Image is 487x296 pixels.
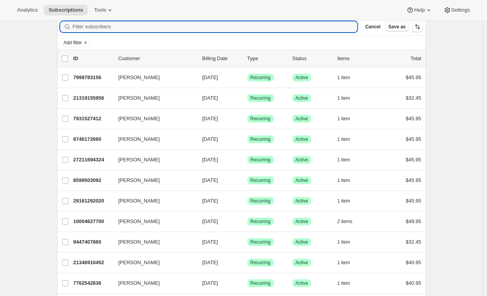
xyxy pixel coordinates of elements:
span: $45.95 [406,177,421,183]
div: IDCustomerBilling DateTypeStatusItemsTotal [73,55,421,62]
span: Active [296,157,308,163]
span: $45.95 [406,136,421,142]
p: 21346910452 [73,259,112,267]
button: Analytics [12,5,42,16]
span: [PERSON_NAME] [118,115,160,123]
p: 7999783156 [73,74,112,81]
button: [PERSON_NAME] [114,71,191,84]
p: 8746172660 [73,135,112,143]
button: [PERSON_NAME] [114,154,191,166]
span: Recurring [250,95,271,101]
span: Active [296,218,308,225]
span: Active [296,74,308,81]
span: Save as [388,24,406,30]
span: Settings [451,7,470,13]
button: Cancel [362,22,383,31]
span: 1 item [337,74,350,81]
span: $32.45 [406,239,421,245]
span: [DATE] [202,198,218,204]
span: Help [414,7,424,13]
div: 10004627700[PERSON_NAME][DATE]SuccessRecurringSuccessActive2 items$49.95 [73,216,421,227]
button: Add filter [60,38,91,47]
div: 7999783156[PERSON_NAME][DATE]SuccessRecurringSuccessActive1 item$45.95 [73,72,421,83]
span: [PERSON_NAME] [118,197,160,205]
span: [PERSON_NAME] [118,279,160,287]
div: Items [337,55,376,62]
button: [PERSON_NAME] [114,133,191,145]
p: 9447407860 [73,238,112,246]
div: 9447407860[PERSON_NAME][DATE]SuccessRecurringSuccessActive1 item$32.45 [73,237,421,248]
button: Subscriptions [44,5,88,16]
div: 7762542836[PERSON_NAME][DATE]SuccessRecurringSuccessActive1 item$40.95 [73,278,421,289]
button: [PERSON_NAME] [114,215,191,228]
p: 27211694324 [73,156,112,164]
div: Type [247,55,286,62]
span: [PERSON_NAME] [118,177,160,184]
span: Active [296,260,308,266]
span: 1 item [337,177,350,183]
button: 1 item [337,257,359,268]
span: [DATE] [202,136,218,142]
span: [DATE] [202,280,218,286]
span: [PERSON_NAME] [118,74,160,81]
span: Cancel [365,24,380,30]
p: Status [292,55,331,62]
span: [DATE] [202,95,218,101]
div: 27211694324[PERSON_NAME][DATE]SuccessRecurringSuccessActive1 item$45.95 [73,154,421,165]
button: 2 items [337,216,361,227]
span: $45.95 [406,157,421,163]
p: Customer [118,55,196,62]
span: $32.45 [406,95,421,101]
span: 2 items [337,218,353,225]
span: [DATE] [202,239,218,245]
span: Recurring [250,218,271,225]
span: [PERSON_NAME] [118,135,160,143]
button: [PERSON_NAME] [114,256,191,269]
span: [DATE] [202,218,218,224]
button: 1 item [337,134,359,145]
button: 1 item [337,93,359,104]
span: Active [296,177,308,183]
p: 10004627700 [73,218,112,225]
span: Recurring [250,116,271,122]
span: $45.95 [406,198,421,204]
span: [DATE] [202,260,218,265]
div: 29161292020[PERSON_NAME][DATE]SuccessRecurringSuccessActive1 item$45.95 [73,196,421,206]
div: 7931527412[PERSON_NAME][DATE]SuccessRecurringSuccessActive1 item$45.95 [73,113,421,124]
div: 21346910452[PERSON_NAME][DATE]SuccessRecurringSuccessActive1 item$40.95 [73,257,421,268]
button: Help [402,5,437,16]
span: [PERSON_NAME] [118,94,160,102]
span: [PERSON_NAME] [118,218,160,225]
button: [PERSON_NAME] [114,174,191,187]
span: Active [296,95,308,101]
span: Recurring [250,198,271,204]
button: 1 item [337,237,359,248]
p: 29161292020 [73,197,112,205]
button: [PERSON_NAME] [114,195,191,207]
span: [DATE] [202,177,218,183]
button: 1 item [337,278,359,289]
p: Billing Date [202,55,241,62]
p: 8599503092 [73,177,112,184]
span: 1 item [337,280,350,286]
span: [PERSON_NAME] [118,259,160,267]
span: Active [296,116,308,122]
span: [DATE] [202,74,218,80]
span: 1 item [337,116,350,122]
p: Total [410,55,421,62]
span: Recurring [250,157,271,163]
span: $40.95 [406,260,421,265]
span: 1 item [337,95,350,101]
button: Save as [385,22,409,31]
span: 1 item [337,198,350,204]
span: $49.95 [406,218,421,224]
span: Active [296,239,308,245]
span: Active [296,280,308,286]
span: Recurring [250,280,271,286]
div: 8599503092[PERSON_NAME][DATE]SuccessRecurringSuccessActive1 item$45.95 [73,175,421,186]
span: $40.95 [406,280,421,286]
span: [DATE] [202,116,218,121]
span: Active [296,136,308,142]
span: 1 item [337,157,350,163]
span: 1 item [337,239,350,245]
